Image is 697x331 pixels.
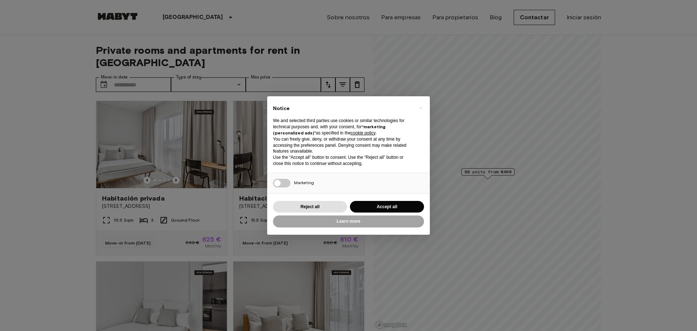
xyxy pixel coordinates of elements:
h2: Notice [273,105,412,112]
button: Learn more [273,215,424,227]
span: × [419,104,422,112]
span: Marketing [294,180,314,185]
p: We and selected third parties use cookies or similar technologies for technical purposes and, wit... [273,118,412,136]
button: Accept all [350,201,424,213]
button: Close this notice [415,102,426,114]
button: Reject all [273,201,347,213]
p: You can freely give, deny, or withdraw your consent at any time by accessing the preferences pane... [273,136,412,154]
strong: “marketing (personalized ads)” [273,124,386,136]
a: cookie policy [351,130,375,136]
p: Use the “Accept all” button to consent. Use the “Reject all” button or close this notice to conti... [273,154,412,167]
